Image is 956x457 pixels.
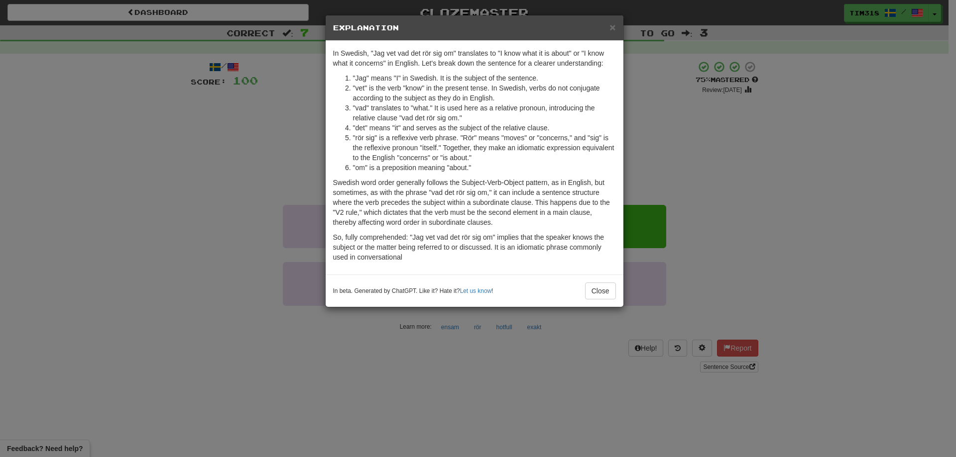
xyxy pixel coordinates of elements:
[353,83,616,103] li: "vet" is the verb "know" in the present tense. In Swedish, verbs do not conjugate according to th...
[333,232,616,262] p: So, fully comprehended: "Jag vet vad det rör sig om" implies that the speaker knows the subject o...
[353,103,616,123] li: "vad" translates to "what." It is used here as a relative pronoun, introducing the relative claus...
[353,133,616,163] li: "rör sig" is a reflexive verb phrase. "Rör" means "moves" or "concerns," and "sig" is the reflexi...
[353,123,616,133] li: "det" means "it" and serves as the subject of the relative clause.
[333,287,493,295] small: In beta. Generated by ChatGPT. Like it? Hate it? !
[609,21,615,33] span: ×
[609,22,615,32] button: Close
[333,48,616,68] p: In Swedish, "Jag vet vad det rör sig om" translates to "I know what it is about" or "I know what ...
[585,282,616,299] button: Close
[353,163,616,173] li: "om" is a preposition meaning "about."
[460,287,491,294] a: Let us know
[333,23,616,33] h5: Explanation
[353,73,616,83] li: "Jag" means "I" in Swedish. It is the subject of the sentence.
[333,178,616,227] p: Swedish word order generally follows the Subject-Verb-Object pattern, as in English, but sometime...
